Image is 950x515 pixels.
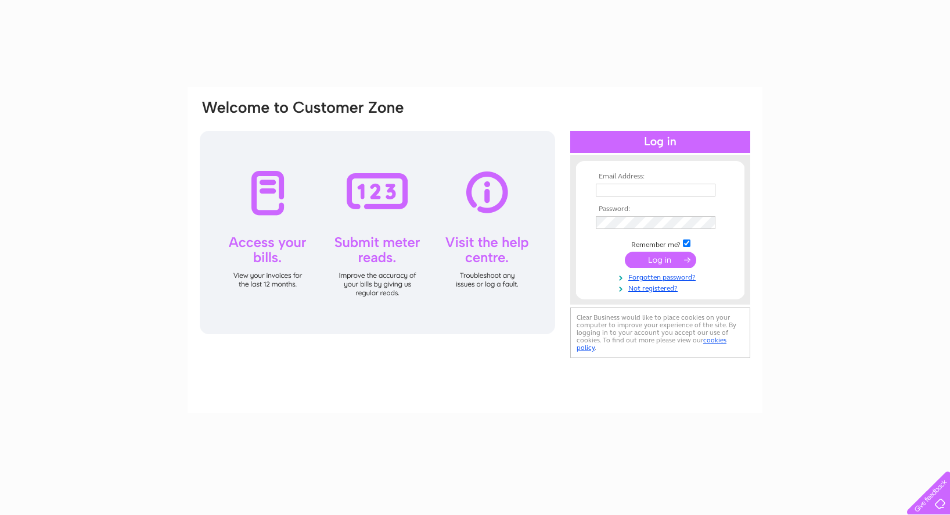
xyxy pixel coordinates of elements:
[570,307,750,358] div: Clear Business would like to place cookies on your computer to improve your experience of the sit...
[625,252,696,268] input: Submit
[593,173,728,181] th: Email Address:
[596,271,728,282] a: Forgotten password?
[593,205,728,213] th: Password:
[596,282,728,293] a: Not registered?
[593,238,728,249] td: Remember me?
[577,336,726,352] a: cookies policy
